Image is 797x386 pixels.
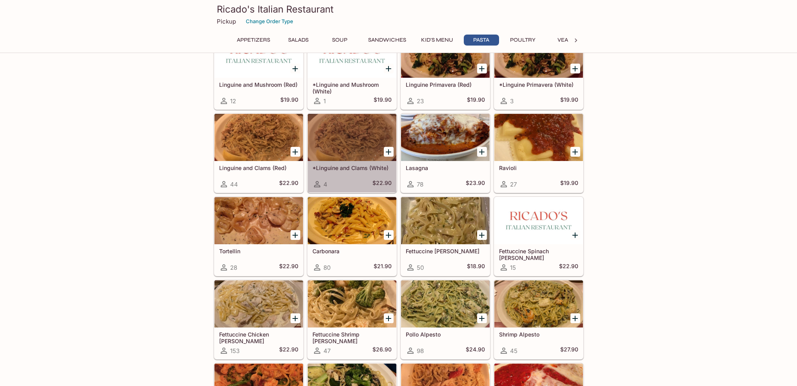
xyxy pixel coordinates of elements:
a: Fettuccine [PERSON_NAME]50$18.90 [401,197,490,276]
button: Add Linguine Primavera (Red) [477,64,487,73]
h5: $22.90 [372,179,392,189]
h5: *Linguine Primavera (White) [499,81,578,88]
button: Pasta [464,35,499,46]
span: 23 [417,97,424,105]
button: Salads [281,35,316,46]
div: Linguine and Mushroom (Red) [214,31,303,78]
div: Pollo Alpesto [401,280,490,327]
span: 15 [510,264,516,271]
h5: $22.90 [279,179,298,189]
button: Add Pollo Alpesto [477,313,487,323]
a: Lasagna78$23.90 [401,113,490,193]
h5: Ravioli [499,165,578,171]
a: Carbonara80$21.90 [307,197,397,276]
h5: $27.90 [560,346,578,355]
button: Add *Linguine and Mushroom (White) [384,64,394,73]
span: 4 [323,181,327,188]
h5: $26.90 [372,346,392,355]
div: Fettuccine Chicken Alfredo [214,280,303,327]
h5: Carbonara [312,248,392,254]
button: Veal [547,35,582,46]
h3: Ricado's Italian Restaurant [217,3,581,15]
div: Carbonara [308,197,396,244]
div: Ravioli [494,114,583,161]
div: Tortellin [214,197,303,244]
button: Kid's Menu [417,35,458,46]
h5: *Linguine and Clams (White) [312,165,392,171]
div: Shrimp Alpesto [494,280,583,327]
h5: $19.90 [560,179,578,189]
p: Pickup [217,18,236,25]
h5: Fettuccine Chicken [PERSON_NAME] [219,331,298,344]
button: Sandwiches [364,35,410,46]
a: Linguine and Mushroom (Red)12$19.90 [214,30,303,110]
div: *Linguine and Clams (White) [308,114,396,161]
h5: Pollo Alpesto [406,331,485,338]
button: Appetizers [232,35,274,46]
a: *Linguine and Clams (White)4$22.90 [307,113,397,193]
span: 44 [230,181,238,188]
h5: Fettuccine Spinach [PERSON_NAME] [499,248,578,261]
h5: Fettuccine Shrimp [PERSON_NAME] [312,331,392,344]
span: 80 [323,264,330,271]
span: 98 [417,347,424,355]
span: 27 [510,181,517,188]
a: *Linguine and Mushroom (White)1$19.90 [307,30,397,110]
h5: $24.90 [466,346,485,355]
button: Add Shrimp Alpesto [570,313,580,323]
h5: $19.90 [467,96,485,106]
div: Fettuccine Shrimp Alfredo [308,280,396,327]
a: Shrimp Alpesto45$27.90 [494,280,583,359]
div: Fettuccine Spinach Alfredo [494,197,583,244]
span: 3 [510,97,514,105]
a: Fettuccine Shrimp [PERSON_NAME]47$26.90 [307,280,397,359]
h5: $19.90 [560,96,578,106]
h5: *Linguine and Mushroom (White) [312,81,392,94]
h5: $19.90 [374,96,392,106]
h5: $22.90 [279,263,298,272]
div: Fettuccine Alfredo [401,197,490,244]
button: Change Order Type [242,15,297,27]
span: 47 [323,347,330,355]
a: Fettuccine Chicken [PERSON_NAME]153$22.90 [214,280,303,359]
h5: $23.90 [466,179,485,189]
div: Lasagna [401,114,490,161]
span: 78 [417,181,423,188]
a: *Linguine Primavera (White)3$19.90 [494,30,583,110]
h5: $21.90 [374,263,392,272]
h5: $18.90 [467,263,485,272]
span: 1 [323,97,326,105]
h5: Linguine Primavera (Red) [406,81,485,88]
a: Ravioli27$19.90 [494,113,583,193]
h5: Shrimp Alpesto [499,331,578,338]
button: Add Tortellin [290,230,300,240]
div: *Linguine Primavera (White) [494,31,583,78]
h5: Fettuccine [PERSON_NAME] [406,248,485,254]
button: Add Linguine and Mushroom (Red) [290,64,300,73]
span: 45 [510,347,517,355]
a: Linguine and Clams (Red)44$22.90 [214,113,303,193]
button: Add Fettuccine Alfredo [477,230,487,240]
a: Linguine Primavera (Red)23$19.90 [401,30,490,110]
div: Linguine and Clams (Red) [214,114,303,161]
div: Linguine Primavera (Red) [401,31,490,78]
button: Add *Linguine Primavera (White) [570,64,580,73]
a: Tortellin28$22.90 [214,197,303,276]
button: Add Fettuccine Spinach Alfredo [570,230,580,240]
h5: $22.90 [559,263,578,272]
span: 153 [230,347,240,355]
button: Add *Linguine and Clams (White) [384,147,394,157]
button: Add Fettuccine Chicken Alfredo [290,313,300,323]
h5: Lasagna [406,165,485,171]
button: Add Lasagna [477,147,487,157]
div: *Linguine and Mushroom (White) [308,31,396,78]
a: Pollo Alpesto98$24.90 [401,280,490,359]
button: Add Ravioli [570,147,580,157]
h5: $19.90 [280,96,298,106]
h5: Linguine and Mushroom (Red) [219,81,298,88]
h5: $22.90 [279,346,298,355]
button: Poultry [505,35,541,46]
button: Soup [322,35,358,46]
h5: Linguine and Clams (Red) [219,165,298,171]
button: Add Carbonara [384,230,394,240]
